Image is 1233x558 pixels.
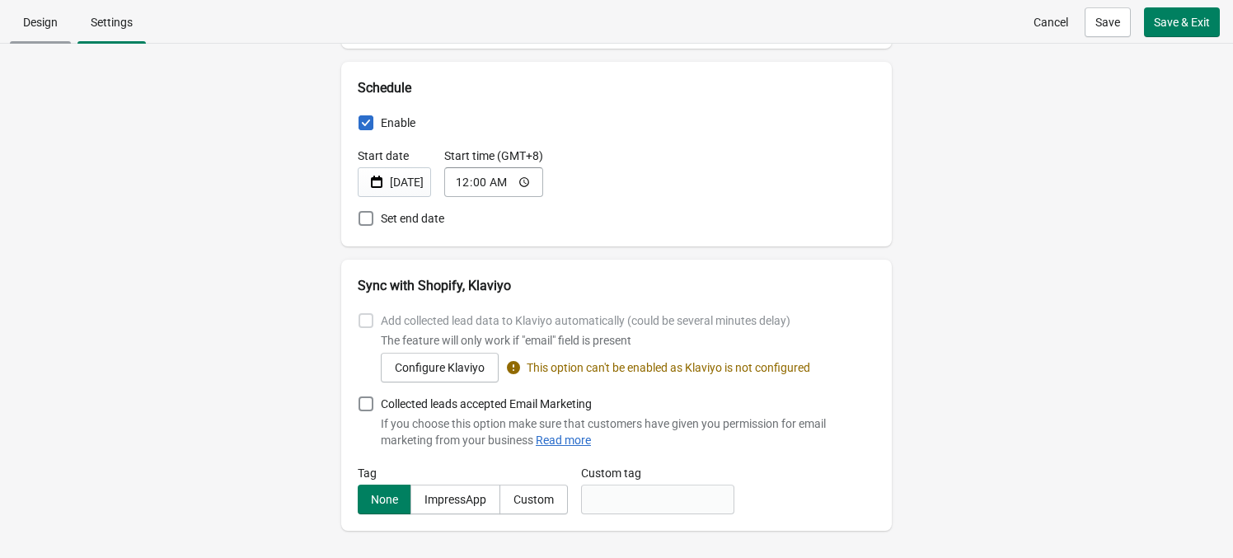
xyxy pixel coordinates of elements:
button: None [358,485,411,514]
span: Cancel [1034,16,1068,29]
span: Tag [358,467,377,480]
span: If you choose this option make sure that customers have given you permission for email marketing ... [381,417,826,447]
span: Enable [381,116,415,129]
button: Save [1085,7,1131,37]
button: Custom [499,485,568,514]
h2: Sync with Shopify, Klaviyo [358,276,875,296]
span: The feature will only work if "email" field is present [381,334,631,347]
span: Collected leads accepted Email Marketing [381,397,592,410]
button: Cancel [1024,7,1078,37]
span: Design [23,16,58,29]
button: ImpressApp [410,485,500,514]
div: ImpressApp [424,493,486,506]
span: Add collected lead data to Klaviyo automatically (could be several minutes delay) [381,314,790,327]
div: Start date [358,148,431,164]
button: Save & Exit [1144,7,1220,37]
a: Read more [536,434,591,447]
span: Custom tag [581,467,641,480]
div: This option can't be enabled as Klaviyo is not configured [507,359,810,376]
span: Settings [91,16,133,29]
span: Start time (GMT+8) [444,149,543,162]
span: Set end date [381,212,444,225]
span: Save [1095,16,1120,29]
div: None [371,493,398,506]
h2: Schedule [358,78,875,98]
span: Save & Exit [1154,16,1210,29]
span: Configure Klaviyo [395,361,485,374]
button: Configure Klaviyo [381,353,499,382]
div: Custom [513,493,554,506]
div: [DATE] [390,172,424,192]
